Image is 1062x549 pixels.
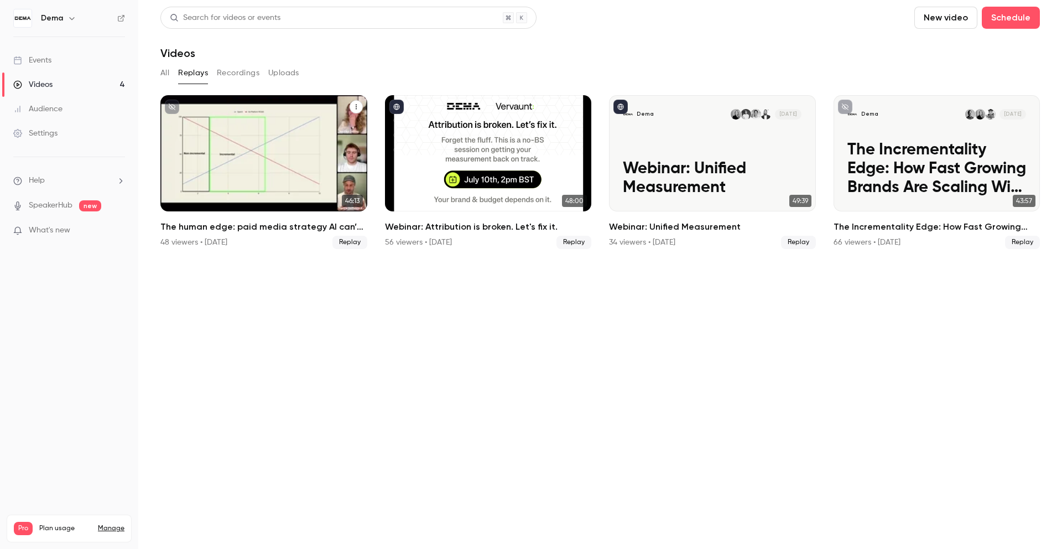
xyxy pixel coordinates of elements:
[834,237,900,248] div: 66 viewers • [DATE]
[741,109,751,120] img: Henrik Hoffman Kraft
[160,220,367,234] h2: The human edge: paid media strategy AI can’t replace
[385,237,452,248] div: 56 viewers • [DATE]
[29,200,72,211] a: SpeakerHub
[731,109,741,120] img: Jessika Ödling
[160,64,169,82] button: All
[29,175,45,187] span: Help
[965,109,976,120] img: Declan Etheridge
[775,109,801,120] span: [DATE]
[613,100,628,114] button: published
[985,109,996,120] img: Daniel Stremel
[781,236,816,249] span: Replay
[160,95,367,249] a: 46:13The human edge: paid media strategy AI can’t replace48 viewers • [DATE]Replay
[165,100,179,114] button: unpublished
[385,95,592,249] li: Webinar: Attribution is broken. Let's fix it.
[14,9,32,27] img: Dema
[914,7,977,29] button: New video
[13,103,63,115] div: Audience
[556,236,591,249] span: Replay
[789,195,811,207] span: 49:39
[160,237,227,248] div: 48 viewers • [DATE]
[609,95,816,249] a: Webinar: Unified MeasurementDemaRudy RibardièreJonatan EhnHenrik Hoffman KraftJessika Ödling[DATE...
[98,524,124,533] a: Manage
[217,64,259,82] button: Recordings
[14,522,33,535] span: Pro
[834,95,1040,249] a: The Incrementality Edge: How Fast Growing Brands Are Scaling With DEMA, RideStore & VervauntDemaD...
[342,195,363,207] span: 46:13
[637,111,654,118] p: Dema
[609,95,816,249] li: Webinar: Unified Measurement
[170,12,280,24] div: Search for videos or events
[29,225,70,236] span: What's new
[982,7,1040,29] button: Schedule
[79,200,101,211] span: new
[385,95,592,249] a: 48:00Webinar: Attribution is broken. Let's fix it.56 viewers • [DATE]Replay
[847,141,1026,198] p: The Incrementality Edge: How Fast Growing Brands Are Scaling With DEMA, RideStore & Vervaunt
[847,109,858,120] img: The Incrementality Edge: How Fast Growing Brands Are Scaling With DEMA, RideStore & Vervaunt
[975,109,986,120] img: Jessika Ödling
[1005,236,1040,249] span: Replay
[761,109,771,120] img: Rudy Ribardière
[332,236,367,249] span: Replay
[623,109,633,120] img: Webinar: Unified Measurement
[13,79,53,90] div: Videos
[999,109,1026,120] span: [DATE]
[751,109,761,120] img: Jonatan Ehn
[268,64,299,82] button: Uploads
[41,13,63,24] h6: Dema
[861,111,878,118] p: Dema
[160,95,1040,249] ul: Videos
[838,100,852,114] button: unpublished
[834,220,1040,234] h2: The Incrementality Edge: How Fast Growing Brands Are Scaling With DEMA, RideStore & Vervaunt
[623,160,801,198] p: Webinar: Unified Measurement
[1013,195,1035,207] span: 43:57
[160,46,195,60] h1: Videos
[834,95,1040,249] li: The Incrementality Edge: How Fast Growing Brands Are Scaling With DEMA, RideStore & Vervaunt
[389,100,404,114] button: published
[112,226,125,236] iframe: Noticeable Trigger
[609,237,675,248] div: 34 viewers • [DATE]
[160,95,367,249] li: The human edge: paid media strategy AI can’t replace
[160,7,1040,542] section: Videos
[178,64,208,82] button: Replays
[609,220,816,234] h2: Webinar: Unified Measurement
[13,55,51,66] div: Events
[13,128,58,139] div: Settings
[39,524,91,533] span: Plan usage
[385,220,592,234] h2: Webinar: Attribution is broken. Let's fix it.
[13,175,125,187] li: help-dropdown-opener
[562,195,587,207] span: 48:00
